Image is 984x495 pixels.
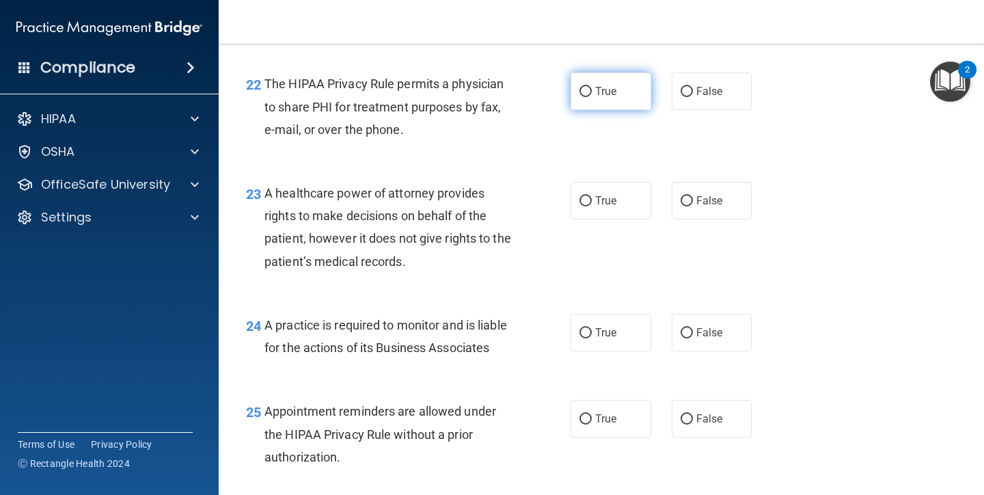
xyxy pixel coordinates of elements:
a: OfficeSafe University [16,176,199,193]
span: True [595,194,616,207]
span: A healthcare power of attorney provides rights to make decisions on behalf of the patient, howeve... [264,186,511,269]
h4: Compliance [40,58,135,77]
a: OSHA [16,144,199,160]
span: A practice is required to monitor and is liable for the actions of its Business Associates [264,318,507,355]
input: False [681,87,693,97]
p: HIPAA [41,111,76,127]
span: 23 [246,186,261,202]
p: OfficeSafe University [41,176,170,193]
span: False [696,194,723,207]
img: PMB logo [16,14,202,42]
span: False [696,326,723,339]
p: OSHA [41,144,75,160]
span: False [696,412,723,425]
a: HIPAA [16,111,199,127]
div: 2 [965,70,970,88]
input: False [681,328,693,338]
span: True [595,85,616,98]
span: 22 [246,77,261,93]
span: The HIPAA Privacy Rule permits a physician to share PHI for treatment purposes by fax, e-mail, or... [264,77,504,136]
a: Settings [16,209,199,226]
span: 25 [246,404,261,420]
a: Privacy Policy [91,438,152,451]
span: False [696,85,723,98]
input: False [681,414,693,425]
span: True [595,326,616,339]
p: Settings [41,209,92,226]
span: True [595,412,616,425]
span: Ⓒ Rectangle Health 2024 [18,457,130,470]
input: True [579,196,592,206]
button: Open Resource Center, 2 new notifications [930,62,970,102]
span: 24 [246,318,261,334]
input: False [681,196,693,206]
input: True [579,328,592,338]
a: Terms of Use [18,438,74,451]
iframe: Drift Widget Chat Controller [916,401,968,453]
input: True [579,414,592,425]
span: Appointment reminders are allowed under the HIPAA Privacy Rule without a prior authorization. [264,404,496,464]
input: True [579,87,592,97]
